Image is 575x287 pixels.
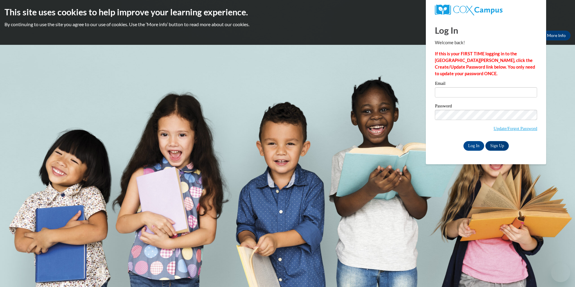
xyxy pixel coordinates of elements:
a: Update/Forgot Password [494,126,537,131]
a: COX Campus [435,5,537,15]
a: More Info [542,31,570,40]
p: Welcome back! [435,39,537,46]
iframe: Button to launch messaging window [551,263,570,282]
label: Password [435,104,537,110]
img: COX Campus [435,5,502,15]
p: By continuing to use the site you agree to our use of cookies. Use the ‘More info’ button to read... [5,21,570,28]
h1: Log In [435,24,537,36]
strong: If this is your FIRST TIME logging in to the [GEOGRAPHIC_DATA][PERSON_NAME], click the Create/Upd... [435,51,535,76]
h2: This site uses cookies to help improve your learning experience. [5,6,570,18]
label: Email [435,81,537,87]
a: Sign Up [485,141,509,151]
input: Log In [463,141,484,151]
